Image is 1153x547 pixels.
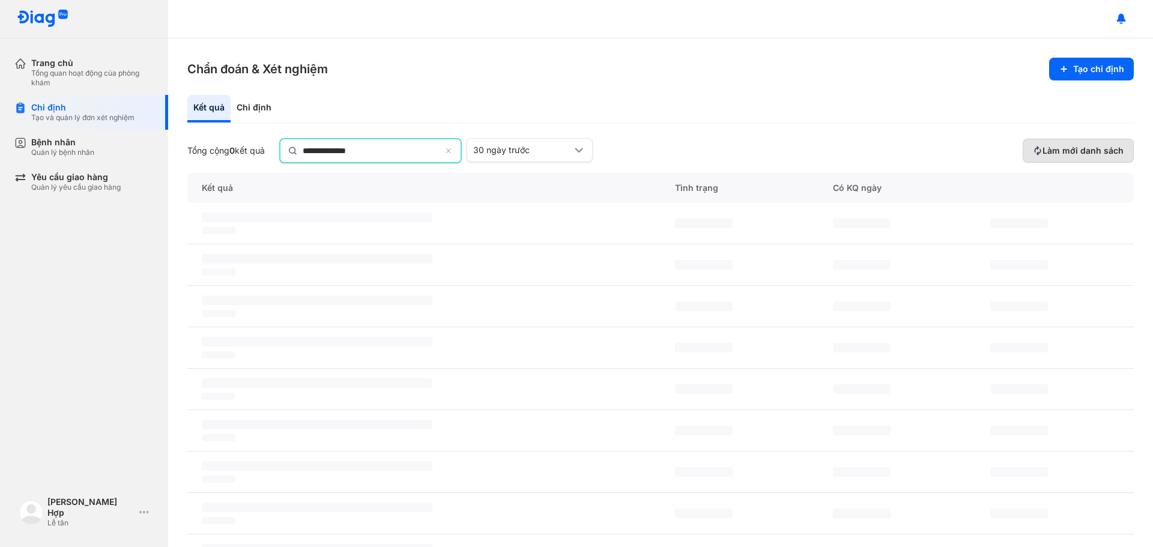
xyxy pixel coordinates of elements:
span: ‌ [990,384,1048,394]
div: Lễ tân [47,518,135,528]
span: ‌ [675,426,733,435]
div: Có KQ ngày [819,173,976,203]
span: ‌ [833,301,891,311]
span: ‌ [833,384,891,394]
span: ‌ [990,467,1048,477]
span: ‌ [990,301,1048,311]
span: ‌ [202,227,235,234]
span: ‌ [202,295,432,305]
span: ‌ [202,434,235,441]
div: Chỉ định [31,102,135,113]
span: ‌ [833,260,891,270]
span: ‌ [202,393,235,400]
span: ‌ [202,310,235,317]
div: Tổng quan hoạt động của phòng khám [31,68,154,88]
span: ‌ [675,509,733,518]
span: ‌ [675,219,733,228]
span: ‌ [202,503,432,512]
span: ‌ [990,343,1048,352]
span: ‌ [202,476,235,483]
div: Quản lý yêu cầu giao hàng [31,183,121,192]
div: Tạo và quản lý đơn xét nghiệm [31,113,135,122]
span: ‌ [675,301,733,311]
span: ‌ [833,426,891,435]
button: Tạo chỉ định [1049,58,1134,80]
div: Kết quả [187,95,231,122]
div: Quản lý bệnh nhân [31,148,94,157]
div: Yêu cầu giao hàng [31,172,121,183]
div: Chỉ định [231,95,277,122]
span: ‌ [675,384,733,394]
span: ‌ [990,426,1048,435]
div: Kết quả [187,173,661,203]
span: ‌ [675,467,733,477]
span: ‌ [202,254,432,264]
span: ‌ [675,260,733,270]
h3: Chẩn đoán & Xét nghiệm [187,61,328,77]
span: ‌ [833,467,891,477]
span: ‌ [202,351,235,358]
span: ‌ [202,268,235,276]
img: logo [17,10,68,28]
span: ‌ [202,337,432,346]
span: 0 [229,145,235,156]
div: Bệnh nhân [31,137,94,148]
span: ‌ [202,517,235,524]
div: [PERSON_NAME] Hợp [47,497,135,518]
span: ‌ [833,219,891,228]
img: logo [19,500,43,524]
span: ‌ [990,260,1048,270]
div: Trang chủ [31,58,154,68]
span: ‌ [202,213,432,222]
div: Tổng cộng kết quả [187,145,265,156]
span: ‌ [202,378,432,388]
span: ‌ [833,509,891,518]
div: Tình trạng [661,173,819,203]
span: ‌ [990,509,1048,518]
div: 30 ngày trước [473,145,572,156]
span: ‌ [675,343,733,352]
span: ‌ [990,219,1048,228]
span: ‌ [833,343,891,352]
span: ‌ [202,420,432,429]
button: Làm mới danh sách [1023,139,1134,163]
span: Làm mới danh sách [1043,145,1124,156]
span: ‌ [202,461,432,471]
